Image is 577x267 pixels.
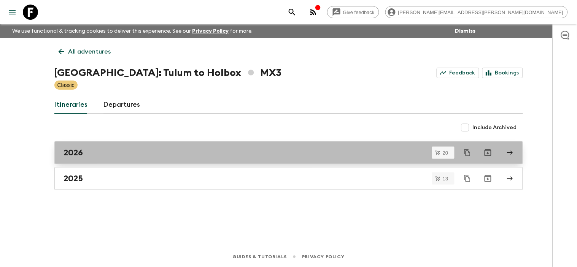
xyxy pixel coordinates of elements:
[438,176,453,181] span: 13
[232,253,287,261] a: Guides & Tutorials
[54,96,88,114] a: Itineraries
[339,9,379,15] span: Give feedback
[54,44,115,59] a: All adventures
[461,146,474,160] button: Duplicate
[68,47,111,56] p: All adventures
[453,26,478,36] button: Dismiss
[385,6,568,18] div: [PERSON_NAME][EMAIL_ADDRESS][PERSON_NAME][DOMAIN_NAME]
[57,81,75,89] p: Classic
[54,141,523,164] a: 2026
[394,9,567,15] span: [PERSON_NAME][EMAIL_ADDRESS][PERSON_NAME][DOMAIN_NAME]
[461,172,474,185] button: Duplicate
[103,96,141,114] a: Departures
[54,167,523,190] a: 2025
[192,28,229,34] a: Privacy Policy
[302,253,344,261] a: Privacy Policy
[437,68,479,78] a: Feedback
[482,68,523,78] a: Bookings
[327,6,379,18] a: Give feedback
[54,65,282,81] h1: [GEOGRAPHIC_DATA]: Tulum to Holbox MX3
[473,124,517,131] span: Include Archived
[480,171,496,186] button: Archive
[9,24,256,38] p: We use functional & tracking cookies to deliver this experience. See our for more.
[5,5,20,20] button: menu
[438,150,453,155] span: 20
[285,5,300,20] button: search adventures
[480,145,496,160] button: Archive
[64,174,83,183] h2: 2025
[64,148,83,158] h2: 2026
